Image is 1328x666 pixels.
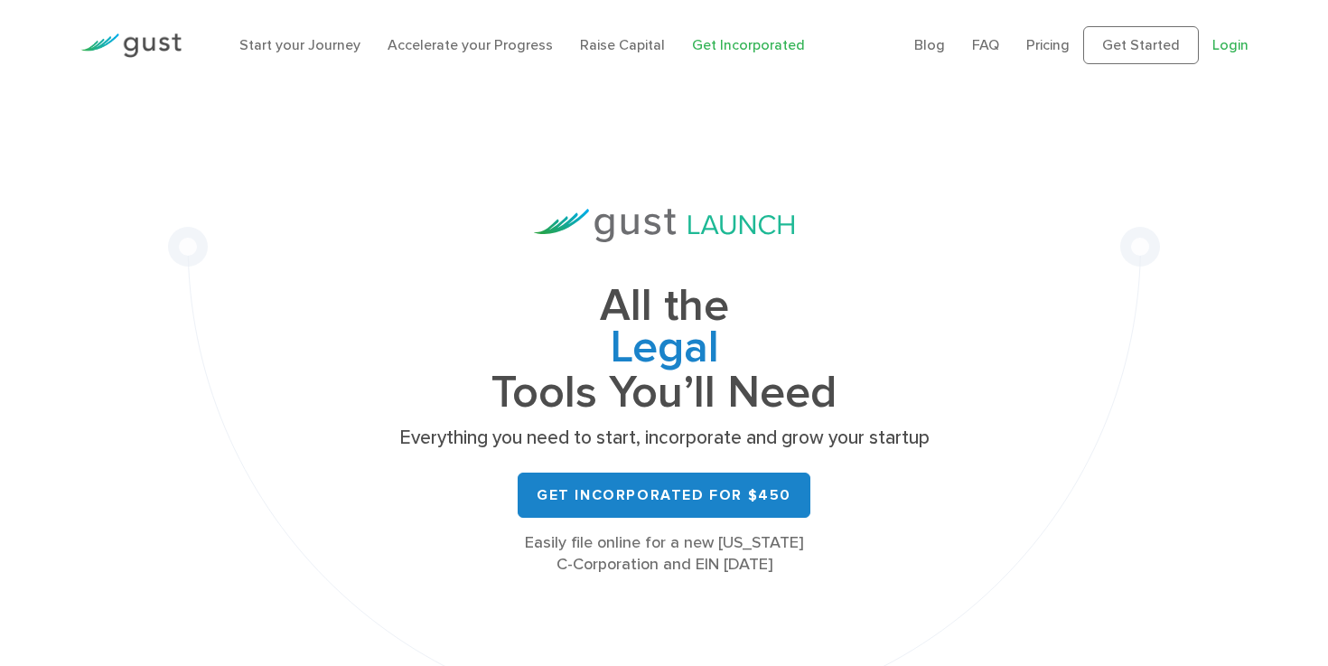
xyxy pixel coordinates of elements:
a: Start your Journey [239,36,360,53]
a: Get Incorporated for $450 [518,473,810,518]
a: Raise Capital [580,36,665,53]
a: Accelerate your Progress [388,36,553,53]
p: Everything you need to start, incorporate and grow your startup [393,426,935,451]
a: Pricing [1026,36,1070,53]
a: Login [1212,36,1249,53]
img: Gust Logo [80,33,182,58]
img: Gust Launch Logo [534,209,794,242]
a: Blog [914,36,945,53]
h1: All the Tools You’ll Need [393,286,935,413]
a: Get Started [1083,26,1199,64]
a: Get Incorporated [692,36,805,53]
div: Easily file online for a new [US_STATE] C-Corporation and EIN [DATE] [393,532,935,576]
span: Legal [393,327,935,372]
a: FAQ [972,36,999,53]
